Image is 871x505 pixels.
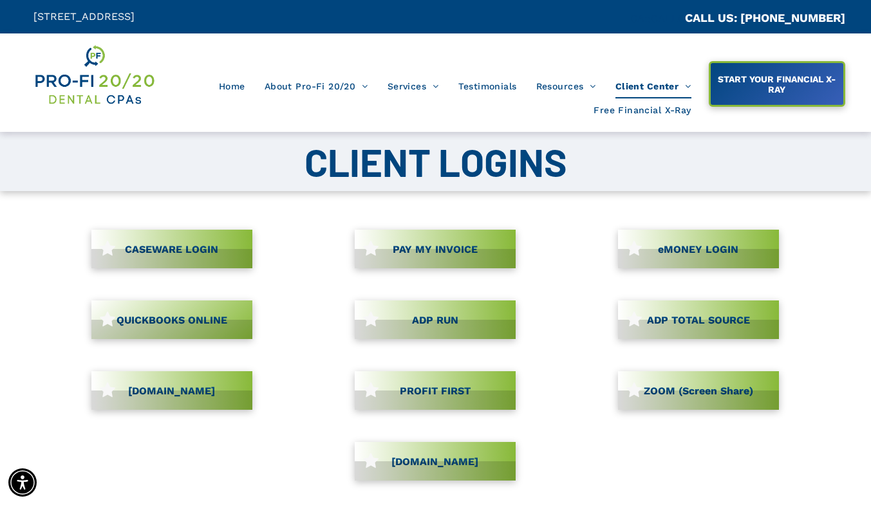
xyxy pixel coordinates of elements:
[120,237,223,262] span: CASEWARE LOGIN
[304,138,567,185] span: CLIENT LOGINS
[584,98,700,123] a: Free Financial X-Ray
[630,12,685,24] span: CA::CALLC
[355,230,516,268] a: PAY MY INVOICE
[606,74,701,98] a: Client Center
[8,468,37,497] div: Accessibility Menu
[653,237,743,262] span: eMONEY LOGIN
[33,10,135,23] span: [STREET_ADDRESS]
[387,449,483,474] span: [DOMAIN_NAME]
[91,230,252,268] a: CASEWARE LOGIN
[355,442,516,481] a: [DOMAIN_NAME]
[642,308,754,333] span: ADP TOTAL SOURCE
[639,378,758,403] span: ZOOM (Screen Share)
[395,378,475,403] span: PROFIT FIRST
[91,371,252,410] a: [DOMAIN_NAME]
[618,371,779,410] a: ZOOM (Screen Share)
[378,74,449,98] a: Services
[711,68,841,101] span: START YOUR FINANCIAL X-RAY
[91,300,252,339] a: QUICKBOOKS ONLINE
[255,74,378,98] a: About Pro-Fi 20/20
[209,74,255,98] a: Home
[112,308,232,333] span: QUICKBOOKS ONLINE
[449,74,527,98] a: Testimonials
[527,74,606,98] a: Resources
[709,61,845,107] a: START YOUR FINANCIAL X-RAY
[685,11,845,24] a: CALL US: [PHONE_NUMBER]
[33,43,155,107] img: Get Dental CPA Consulting, Bookkeeping, & Bank Loans
[618,300,779,339] a: ADP TOTAL SOURCE
[388,237,482,262] span: PAY MY INVOICE
[355,371,516,410] a: PROFIT FIRST
[124,378,220,403] span: [DOMAIN_NAME]
[355,300,516,339] a: ADP RUN
[618,230,779,268] a: eMONEY LOGIN
[407,308,463,333] span: ADP RUN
